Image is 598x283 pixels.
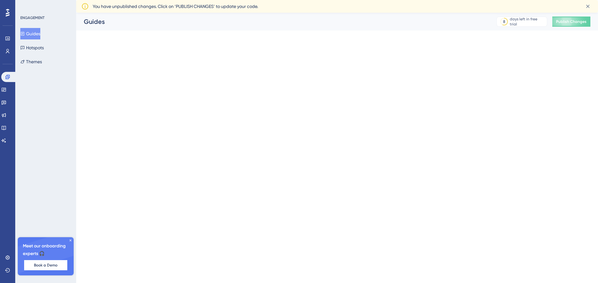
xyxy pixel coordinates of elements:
span: You have unpublished changes. Click on ‘PUBLISH CHANGES’ to update your code. [93,3,258,10]
button: Publish Changes [552,17,590,27]
button: Book a Demo [24,260,67,270]
button: Guides [20,28,40,39]
span: Meet our onboarding experts 🎧 [23,242,69,258]
span: Publish Changes [556,19,587,24]
span: Book a Demo [34,263,57,268]
div: days left in free trial [510,17,545,27]
button: Themes [20,56,42,67]
div: 8 [503,19,505,24]
button: Hotspots [20,42,44,53]
div: Guides [84,17,481,26]
div: ENGAGEMENT [20,15,44,20]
